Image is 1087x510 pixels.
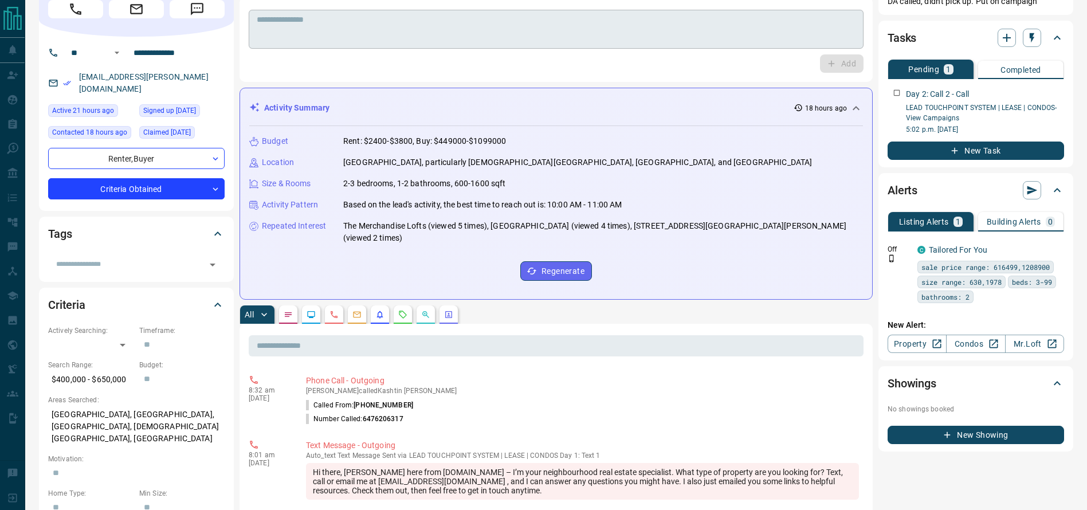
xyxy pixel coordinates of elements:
p: Activity Pattern [262,199,318,211]
span: [PHONE_NUMBER] [354,401,413,409]
p: Budget [262,135,288,147]
span: beds: 3-99 [1012,276,1052,288]
p: Repeated Interest [262,220,326,232]
p: Day 2: Call 2 - Call [906,88,970,100]
p: Search Range: [48,360,134,370]
p: Budget: [139,360,225,370]
div: Hi there, [PERSON_NAME] here from [DOMAIN_NAME] – I’m your neighbourhood real estate specialist. ... [306,463,859,500]
p: [GEOGRAPHIC_DATA], particularly [DEMOGRAPHIC_DATA][GEOGRAPHIC_DATA], [GEOGRAPHIC_DATA], and [GEOG... [343,156,812,168]
span: Claimed [DATE] [143,127,191,138]
p: Timeframe: [139,325,225,336]
div: Showings [888,370,1064,397]
p: Areas Searched: [48,395,225,405]
div: Renter , Buyer [48,148,225,169]
h2: Showings [888,374,936,393]
p: The Merchandise Lofts (viewed 5 times), [GEOGRAPHIC_DATA] (viewed 4 times), [STREET_ADDRESS][GEOG... [343,220,863,244]
svg: Listing Alerts [375,310,384,319]
p: [GEOGRAPHIC_DATA], [GEOGRAPHIC_DATA], [GEOGRAPHIC_DATA], [DEMOGRAPHIC_DATA][GEOGRAPHIC_DATA], [GE... [48,405,225,448]
p: Min Size: [139,488,225,499]
span: size range: 630,1978 [921,276,1002,288]
svg: Requests [398,310,407,319]
p: 2-3 bedrooms, 1-2 bathrooms, 600-1600 sqft [343,178,506,190]
a: [EMAIL_ADDRESS][PERSON_NAME][DOMAIN_NAME] [79,72,209,93]
a: Tailored For You [929,245,987,254]
button: Open [110,46,124,60]
p: 8:32 am [249,386,289,394]
svg: Notes [284,310,293,319]
p: Off [888,244,911,254]
div: Tags [48,220,225,248]
button: Regenerate [520,261,592,281]
div: Activity Summary18 hours ago [249,97,863,119]
p: 1 [946,65,951,73]
p: Based on the lead's activity, the best time to reach out is: 10:00 AM - 11:00 AM [343,199,622,211]
div: Tasks [888,24,1064,52]
h2: Criteria [48,296,85,314]
span: bathrooms: 2 [921,291,970,303]
p: [DATE] [249,459,289,467]
p: Actively Searching: [48,325,134,336]
a: Condos [946,335,1005,353]
p: Number Called: [306,414,403,424]
div: Tue Nov 02 2021 [139,126,225,142]
svg: Opportunities [421,310,430,319]
p: Phone Call - Outgoing [306,375,859,387]
p: Activity Summary [264,102,329,114]
p: New Alert: [888,319,1064,331]
span: Active 21 hours ago [52,105,114,116]
p: Text Message Sent via LEAD TOUCHPOINT SYSTEM | LEASE | CONDOS Day 1: Text 1 [306,452,859,460]
svg: Email Verified [63,79,71,87]
p: Motivation: [48,454,225,464]
p: Rent: $2400-$3800, Buy: $449000-$1099000 [343,135,506,147]
p: Building Alerts [987,218,1041,226]
a: Property [888,335,947,353]
svg: Agent Actions [444,310,453,319]
svg: Push Notification Only [888,254,896,262]
span: Signed up [DATE] [143,105,196,116]
span: 6476206317 [363,415,403,423]
div: Criteria Obtained [48,178,225,199]
div: Alerts [888,176,1064,204]
p: [DATE] [249,394,289,402]
p: 18 hours ago [805,103,847,113]
button: New Task [888,142,1064,160]
button: Open [205,257,221,273]
p: Completed [1000,66,1041,74]
a: Mr.Loft [1005,335,1064,353]
p: 0 [1048,218,1053,226]
p: Home Type: [48,488,134,499]
div: Criteria [48,291,225,319]
div: Thu Sep 11 2025 [48,104,134,120]
span: sale price range: 616499,1208900 [921,261,1050,273]
a: LEAD TOUCHPOINT SYSTEM | LEASE | CONDOS- View Campaigns [906,104,1057,122]
h2: Tags [48,225,72,243]
p: 1 [956,218,960,226]
p: Text Message - Outgoing [306,440,859,452]
p: All [245,311,254,319]
p: No showings booked [888,404,1064,414]
p: Location [262,156,294,168]
h2: Alerts [888,181,917,199]
button: New Showing [888,426,1064,444]
div: condos.ca [917,246,925,254]
span: Contacted 18 hours ago [52,127,127,138]
svg: Emails [352,310,362,319]
p: 8:01 am [249,451,289,459]
div: Wed Jun 24 2020 [139,104,225,120]
p: $400,000 - $650,000 [48,370,134,389]
svg: Calls [329,310,339,319]
p: Called From: [306,400,413,410]
p: Listing Alerts [899,218,949,226]
p: 5:02 p.m. [DATE] [906,124,1064,135]
p: Pending [908,65,939,73]
div: Thu Sep 11 2025 [48,126,134,142]
p: Size & Rooms [262,178,311,190]
svg: Lead Browsing Activity [307,310,316,319]
span: auto_text [306,452,336,460]
p: [PERSON_NAME] called Kashtin [PERSON_NAME] [306,387,859,395]
h2: Tasks [888,29,916,47]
